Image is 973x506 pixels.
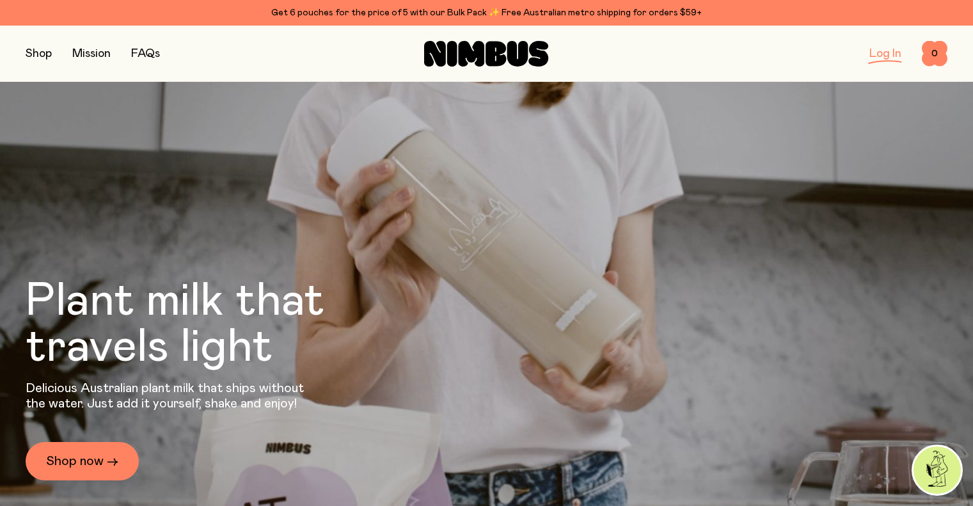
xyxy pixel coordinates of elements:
[26,278,394,370] h1: Plant milk that travels light
[26,381,312,411] p: Delicious Australian plant milk that ships without the water. Just add it yourself, shake and enjoy!
[131,48,160,59] a: FAQs
[26,5,947,20] div: Get 6 pouches for the price of 5 with our Bulk Pack ✨ Free Australian metro shipping for orders $59+
[26,442,139,480] a: Shop now →
[914,447,961,494] img: agent
[72,48,111,59] a: Mission
[922,41,947,67] button: 0
[869,48,901,59] a: Log In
